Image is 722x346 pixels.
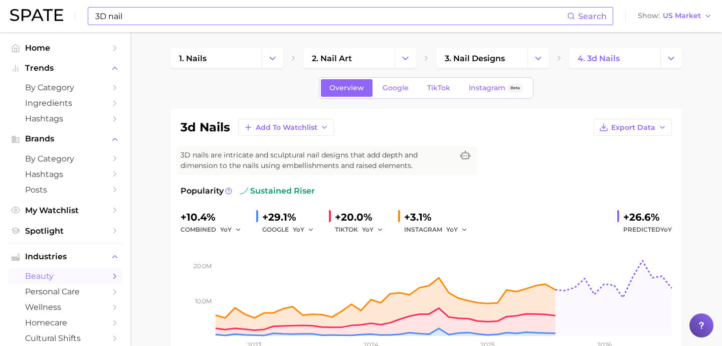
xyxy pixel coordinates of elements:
span: TikTok [427,84,450,92]
a: Posts [8,182,122,198]
a: Hashtags [8,166,122,182]
span: YoY [220,225,232,234]
span: 3D nails are intricate and sculptural nail designs that add depth and dimension to the nails usin... [180,150,453,171]
button: YoY [293,224,314,236]
span: personal care [25,287,105,296]
span: by Category [25,83,105,92]
button: Trends [8,61,122,76]
span: cultural shifts [25,333,105,343]
a: Spotlight [8,223,122,239]
span: US Market [663,13,701,19]
div: +26.6% [623,209,672,225]
a: beauty [8,268,122,284]
span: Add to Watchlist [256,123,317,132]
button: Change Category [395,48,416,68]
button: Change Category [660,48,682,68]
button: Change Category [527,48,549,68]
span: Industries [25,252,105,261]
a: cultural shifts [8,330,122,346]
span: 4. 3d nails [578,54,620,63]
span: sustained riser [240,185,315,197]
a: 1. nails [170,48,262,68]
span: Overview [329,84,364,92]
span: 3. nail designs [445,54,505,63]
div: +29.1% [262,209,321,225]
span: Brands [25,134,105,143]
span: beauty [25,271,105,281]
a: 4. 3d nails [569,48,660,68]
a: by Category [8,151,122,166]
img: sustained riser [240,187,248,195]
img: SPATE [10,9,63,21]
span: Ingredients [25,98,105,108]
button: Export Data [594,119,672,136]
a: 3. nail designs [436,48,527,68]
div: +10.4% [180,209,248,225]
a: TikTok [419,79,459,97]
a: wellness [8,299,122,315]
a: Home [8,40,122,56]
div: TIKTOK [335,224,390,236]
span: YoY [362,225,374,234]
span: by Category [25,154,105,163]
button: YoY [220,224,242,236]
span: Spotlight [25,226,105,236]
span: Show [638,13,660,19]
span: YoY [446,225,458,234]
button: YoY [446,224,468,236]
button: ShowUS Market [635,10,714,23]
div: +3.1% [404,209,474,225]
a: Google [374,79,417,97]
span: Hashtags [25,169,105,179]
span: Export Data [611,123,655,132]
a: Overview [321,79,373,97]
a: My Watchlist [8,203,122,218]
h1: 3d nails [180,121,230,133]
span: Google [383,84,409,92]
button: Brands [8,131,122,146]
div: INSTAGRAM [404,224,474,236]
span: Hashtags [25,114,105,123]
a: personal care [8,284,122,299]
a: homecare [8,315,122,330]
span: 2. nail art [312,54,352,63]
input: Search here for a brand, industry, or ingredient [94,8,567,25]
button: Change Category [262,48,283,68]
a: Hashtags [8,111,122,126]
button: YoY [362,224,384,236]
button: Industries [8,249,122,264]
span: My Watchlist [25,206,105,215]
span: Predicted [623,224,672,236]
span: Instagram [469,84,505,92]
span: Posts [25,185,105,195]
span: Trends [25,64,105,73]
span: 1. nails [179,54,207,63]
span: Home [25,43,105,53]
a: 2. nail art [303,48,395,68]
div: GOOGLE [262,224,321,236]
span: YoY [660,226,672,233]
span: wellness [25,302,105,312]
span: homecare [25,318,105,327]
div: combined [180,224,248,236]
span: Search [578,12,607,21]
a: InstagramBeta [460,79,531,97]
a: Ingredients [8,95,122,111]
button: Add to Watchlist [238,119,334,136]
span: YoY [293,225,304,234]
span: Beta [510,84,520,92]
span: Popularity [180,185,224,197]
div: +20.0% [335,209,390,225]
a: by Category [8,80,122,95]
